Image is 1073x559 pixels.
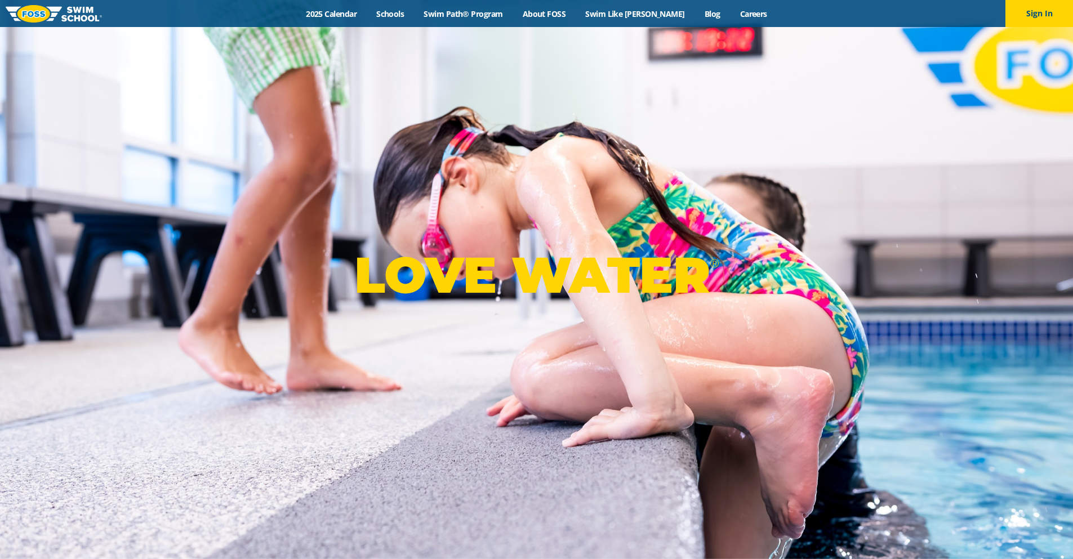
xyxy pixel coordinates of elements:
img: FOSS Swim School Logo [6,5,102,23]
a: Schools [367,8,414,19]
a: Careers [730,8,777,19]
p: LOVE WATER [354,245,719,305]
sup: ® [710,256,719,270]
a: About FOSS [513,8,576,19]
a: Blog [694,8,730,19]
a: 2025 Calendar [296,8,367,19]
a: Swim Like [PERSON_NAME] [576,8,695,19]
a: Swim Path® Program [414,8,513,19]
